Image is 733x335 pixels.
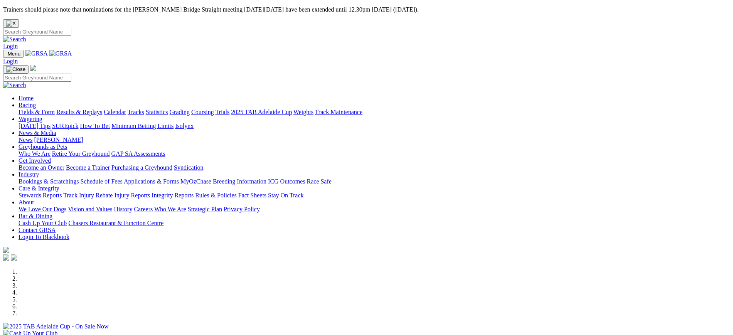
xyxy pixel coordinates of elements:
[19,164,64,171] a: Become an Owner
[180,178,211,185] a: MyOzChase
[19,213,52,219] a: Bar & Dining
[114,192,150,199] a: Injury Reports
[3,19,19,28] button: Close
[224,206,260,212] a: Privacy Policy
[63,192,113,199] a: Track Injury Rebate
[19,116,42,122] a: Wagering
[19,123,730,130] div: Wagering
[19,130,56,136] a: News & Media
[19,206,730,213] div: About
[6,66,25,72] img: Close
[213,178,266,185] a: Breeding Information
[152,192,194,199] a: Integrity Reports
[19,192,62,199] a: Stewards Reports
[19,102,36,108] a: Racing
[49,50,72,57] img: GRSA
[134,206,153,212] a: Careers
[52,123,78,129] a: SUREpick
[3,43,18,49] a: Login
[19,95,34,101] a: Home
[56,109,102,115] a: Results & Replays
[174,164,203,171] a: Syndication
[6,20,16,27] img: X
[19,206,66,212] a: We Love Our Dogs
[19,164,730,171] div: Get Involved
[19,178,730,185] div: Industry
[3,28,71,36] input: Search
[80,178,122,185] a: Schedule of Fees
[19,234,69,240] a: Login To Blackbook
[315,109,362,115] a: Track Maintenance
[52,150,110,157] a: Retire Your Greyhound
[111,123,174,129] a: Minimum Betting Limits
[68,220,163,226] a: Chasers Restaurant & Function Centre
[19,109,730,116] div: Racing
[11,254,17,261] img: twitter.svg
[154,206,186,212] a: Who We Are
[231,109,292,115] a: 2025 TAB Adelaide Cup
[66,164,110,171] a: Become a Trainer
[3,323,109,330] img: 2025 TAB Adelaide Cup - On Sale Now
[19,150,51,157] a: Who We Are
[30,65,36,71] img: logo-grsa-white.png
[19,185,59,192] a: Care & Integrity
[19,123,51,129] a: [DATE] Tips
[19,199,34,205] a: About
[3,74,71,82] input: Search
[128,109,144,115] a: Tracks
[19,178,79,185] a: Bookings & Scratchings
[188,206,222,212] a: Strategic Plan
[170,109,190,115] a: Grading
[34,136,83,143] a: [PERSON_NAME]
[111,164,172,171] a: Purchasing a Greyhound
[146,109,168,115] a: Statistics
[3,65,29,74] button: Toggle navigation
[3,50,24,58] button: Toggle navigation
[3,58,18,64] a: Login
[68,206,112,212] a: Vision and Values
[8,51,20,57] span: Menu
[19,220,67,226] a: Cash Up Your Club
[19,143,67,150] a: Greyhounds as Pets
[19,109,55,115] a: Fields & Form
[268,192,303,199] a: Stay On Track
[215,109,229,115] a: Trials
[175,123,194,129] a: Isolynx
[191,109,214,115] a: Coursing
[3,36,26,43] img: Search
[80,123,110,129] a: How To Bet
[19,157,51,164] a: Get Involved
[19,136,730,143] div: News & Media
[195,192,237,199] a: Rules & Policies
[19,150,730,157] div: Greyhounds as Pets
[3,247,9,253] img: logo-grsa-white.png
[3,82,26,89] img: Search
[104,109,126,115] a: Calendar
[307,178,331,185] a: Race Safe
[25,50,48,57] img: GRSA
[268,178,305,185] a: ICG Outcomes
[293,109,313,115] a: Weights
[19,171,39,178] a: Industry
[19,136,32,143] a: News
[111,150,165,157] a: GAP SA Assessments
[3,6,730,13] p: Trainers should please note that nominations for the [PERSON_NAME] Bridge Straight meeting [DATE]...
[124,178,179,185] a: Applications & Forms
[238,192,266,199] a: Fact Sheets
[19,227,56,233] a: Contact GRSA
[3,254,9,261] img: facebook.svg
[19,220,730,227] div: Bar & Dining
[114,206,132,212] a: History
[19,192,730,199] div: Care & Integrity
